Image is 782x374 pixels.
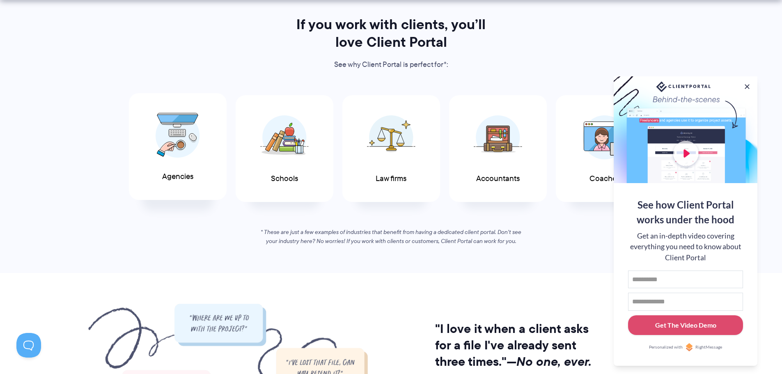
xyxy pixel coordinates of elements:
span: Schools [271,174,298,183]
i: —No one, ever. [507,352,592,371]
div: See how Client Portal works under the hood [628,197,743,227]
a: Schools [236,95,333,202]
div: Get The Video Demo [655,320,716,330]
span: Personalized with [649,344,683,351]
a: Law firms [342,95,440,202]
div: Get an in-depth video covering everything you need to know about Client Portal [628,231,743,263]
em: * These are just a few examples of industries that benefit from having a dedicated client portal.... [261,228,521,245]
span: Coaches [589,174,620,183]
span: Law firms [376,174,406,183]
img: Personalized with RightMessage [685,343,693,351]
h2: If you work with clients, you’ll love Client Portal [285,16,497,51]
iframe: Toggle Customer Support [16,333,41,358]
h2: "I love it when a client asks for a file I've already sent three times." [435,321,602,370]
button: Get The Video Demo [628,315,743,335]
a: Agencies [129,93,227,200]
span: Accountants [476,174,520,183]
a: Personalized withRightMessage [628,343,743,351]
p: See why Client Portal is perfect for*: [285,59,497,71]
span: Agencies [162,172,193,181]
a: Accountants [449,95,547,202]
a: Coaches [556,95,654,202]
span: RightMessage [695,344,722,351]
